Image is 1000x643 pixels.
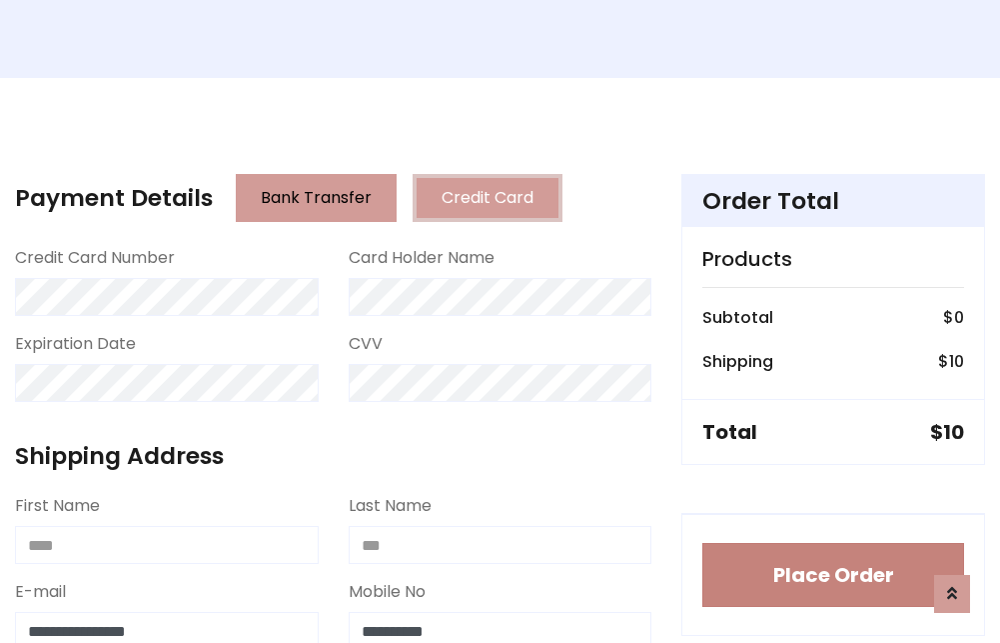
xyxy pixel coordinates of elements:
[954,306,964,329] span: 0
[943,418,964,446] span: 10
[15,184,213,212] h4: Payment Details
[349,246,495,270] label: Card Holder Name
[702,308,773,327] h6: Subtotal
[349,494,432,518] label: Last Name
[702,247,964,271] h5: Products
[943,308,964,327] h6: $
[236,174,397,222] button: Bank Transfer
[15,494,100,518] label: First Name
[949,350,964,373] span: 10
[930,420,964,444] h5: $
[15,332,136,356] label: Expiration Date
[15,580,66,604] label: E-mail
[702,352,773,371] h6: Shipping
[349,332,383,356] label: CVV
[349,580,426,604] label: Mobile No
[702,420,757,444] h5: Total
[702,187,964,215] h4: Order Total
[938,352,964,371] h6: $
[413,174,562,222] button: Credit Card
[702,543,964,607] button: Place Order
[15,246,175,270] label: Credit Card Number
[15,442,651,470] h4: Shipping Address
